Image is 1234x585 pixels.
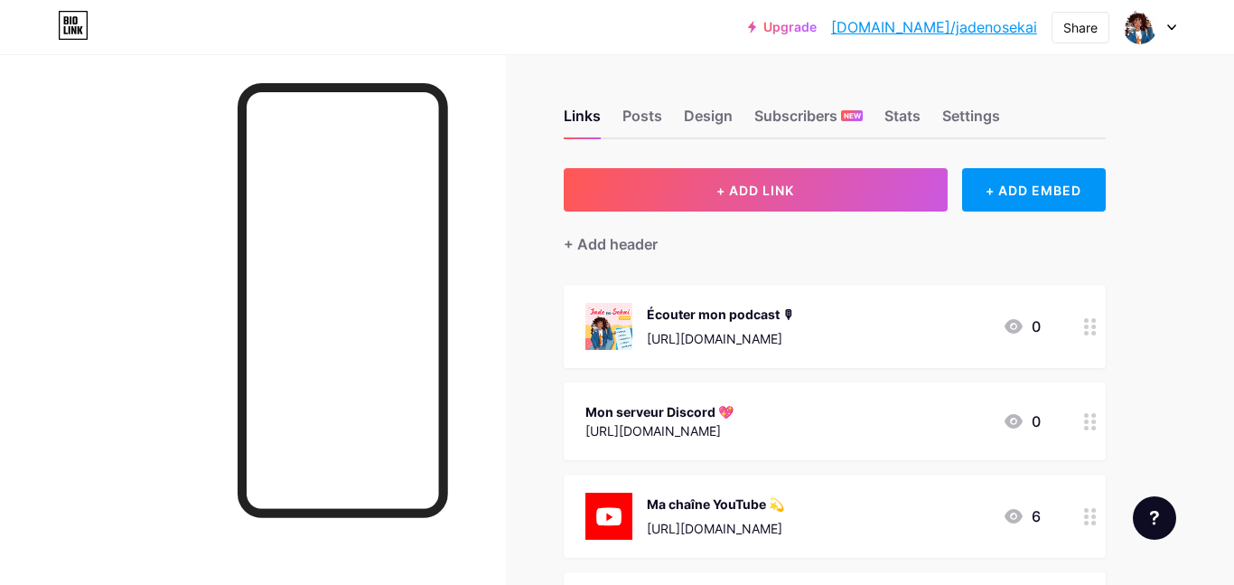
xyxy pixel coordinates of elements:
div: 0 [1003,316,1041,337]
div: [URL][DOMAIN_NAME] [647,519,784,538]
div: Écouter mon podcast 🎙 [647,305,795,324]
a: Upgrade [748,20,817,34]
div: Links [564,105,601,137]
span: + ADD LINK [716,183,794,198]
div: Posts [622,105,662,137]
div: 0 [1003,410,1041,432]
div: Share [1063,18,1098,37]
div: + Add header [564,233,658,255]
button: + ADD LINK [564,168,948,212]
div: [URL][DOMAIN_NAME] [647,329,795,348]
div: Settings [942,105,1000,137]
img: Ma chaîne YouTube 💫 [585,493,632,540]
div: Design [684,105,733,137]
a: [DOMAIN_NAME]/jadenosekai [831,16,1037,38]
span: NEW [844,110,861,121]
div: Mon serveur Discord 💖 [585,402,734,421]
div: Stats [884,105,921,137]
div: Subscribers [754,105,863,137]
img: Écouter mon podcast 🎙 [585,303,632,350]
div: 6 [1003,505,1041,527]
div: [URL][DOMAIN_NAME] [585,421,734,440]
div: + ADD EMBED [962,168,1106,212]
div: Ma chaîne YouTube 💫 [647,495,784,514]
img: Jade Moreno [1123,10,1157,44]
